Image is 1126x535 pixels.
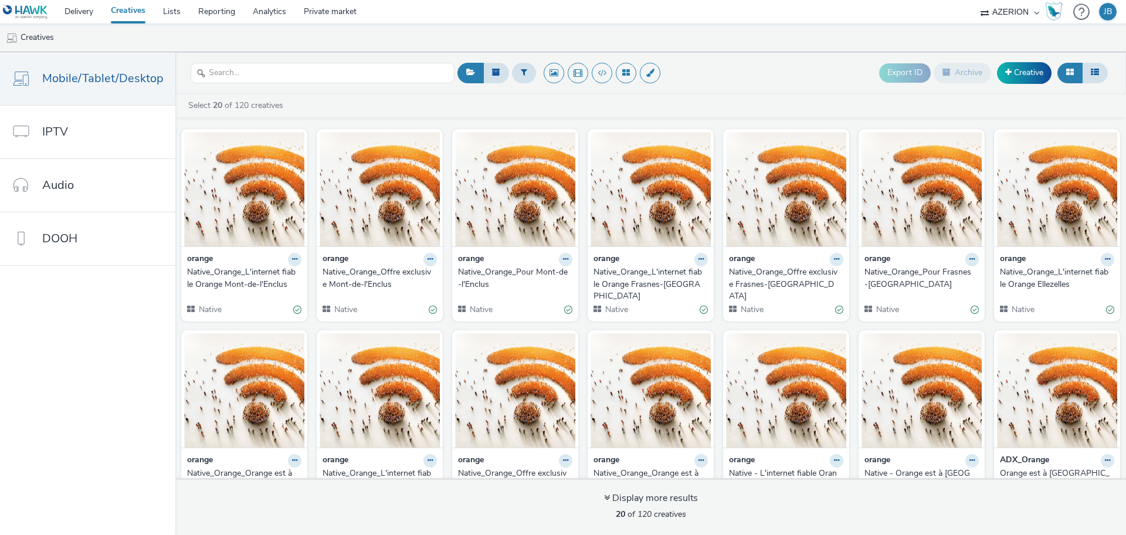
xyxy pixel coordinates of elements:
img: Native_Orange_Offre exclusive Mont-de-l'Enclus visual [320,132,440,246]
button: Grid [1057,63,1083,83]
span: Native [333,304,357,315]
div: Native_Orange_Offre exclusive Frasnes-[GEOGRAPHIC_DATA] [729,266,839,302]
div: Native_Orange_L'internet fiable Orange Ellezelles [1000,266,1110,290]
div: Native_Orange_Offre exclusive Celles [458,468,568,492]
a: Native_Orange_Pour Frasnes-[GEOGRAPHIC_DATA] [864,266,979,290]
span: IPTV [42,123,68,140]
span: DOOH [42,230,77,247]
a: Native_Orange_Pour Mont-de-l'Enclus [458,266,572,290]
img: Native_Orange_Offre exclusive Frasnes-lez-Anvaing visual [726,132,846,246]
img: Native_Orange_L'internet fiable Orange Mont-de-l'Enclus visual [184,132,304,246]
span: Mobile/Tablet/Desktop [42,70,164,87]
img: undefined Logo [3,5,48,19]
div: Valid [564,303,572,316]
span: Native [469,304,493,315]
strong: orange [864,253,890,266]
div: Native_Orange_L'internet fiable Orange Celles [323,468,432,492]
div: Display more results [604,492,698,505]
strong: orange [729,253,755,266]
a: Native_Orange_L'internet fiable Orange Mont-de-l'Enclus [187,266,301,290]
a: Native - L'internet fiable Orange [729,468,843,492]
strong: ADX_Orange [1000,454,1049,468]
a: Hawk Academy [1045,2,1067,21]
span: Native [1010,304,1035,315]
span: Native [875,304,899,315]
strong: orange [1000,253,1026,266]
strong: orange [323,454,348,468]
a: Native_Orange_Offre exclusive Mont-de-l'Enclus [323,266,437,290]
div: Native_Orange_Orange est à [GEOGRAPHIC_DATA] [187,468,297,492]
div: Valid [971,303,979,316]
button: Table [1082,63,1108,83]
div: Valid [1106,303,1114,316]
div: Native_Orange_Pour Frasnes-[GEOGRAPHIC_DATA] [864,266,974,290]
span: Audio [42,177,74,194]
img: Hawk Academy [1045,2,1063,21]
img: Native_Orange_L'internet fiable Orange Ellezelles visual [997,132,1117,246]
img: Native_Orange_Pour Frasnes-lez-Anvaing visual [862,132,982,246]
div: Native_Orange_L'internet fiable Orange Frasnes-[GEOGRAPHIC_DATA] [593,266,703,302]
img: Native_Orange_L'internet fiable Orange Celles visual [320,333,440,448]
div: Valid [700,303,708,316]
button: Export ID [879,63,931,82]
strong: 20 [616,509,625,520]
div: Valid [429,303,437,316]
a: Native_Orange_L'internet fiable Orange Ellezelles [1000,266,1114,290]
div: Native_Orange_Offre exclusive Mont-de-l'Enclus [323,266,432,290]
strong: orange [864,454,890,468]
img: Native_Orange_Pour Mont-de-l'Enclus visual [455,132,575,246]
strong: orange [593,454,619,468]
a: Native_Orange_Orange est à [GEOGRAPHIC_DATA] [593,468,708,492]
strong: orange [458,253,484,266]
strong: orange [458,454,484,468]
strong: 20 [213,100,222,111]
a: Select of 120 creatives [187,100,288,111]
img: Orange est à Bernissart visual [997,333,1117,448]
img: mobile [6,32,18,44]
a: Orange est à [GEOGRAPHIC_DATA] [1000,468,1114,492]
div: Native - Orange est à [GEOGRAPHIC_DATA] [864,468,974,492]
a: Native_Orange_L'internet fiable Orange Frasnes-[GEOGRAPHIC_DATA] [593,266,708,302]
a: Native_Orange_L'internet fiable Orange Celles [323,468,437,492]
span: Native [604,304,628,315]
a: Native_Orange_Offre exclusive Celles [458,468,572,492]
a: Native_Orange_Orange est à [GEOGRAPHIC_DATA] [187,468,301,492]
img: Native_Orange_Orange est à Ellezelles visual [184,333,304,448]
img: Native - Orange est à Bernissart visual [862,333,982,448]
a: Native - Orange est à [GEOGRAPHIC_DATA] [864,468,979,492]
span: Native [198,304,222,315]
a: Native_Orange_Offre exclusive Frasnes-[GEOGRAPHIC_DATA] [729,266,843,302]
img: Native_Orange_L'internet fiable Orange Frasnes-lez-Anvaing visual [591,132,711,246]
div: JB [1104,3,1112,21]
strong: orange [593,253,619,266]
strong: orange [187,454,213,468]
img: Native - L'internet fiable Orange visual [726,333,846,448]
span: Native [740,304,764,315]
button: Archive [934,63,991,83]
span: of 120 creatives [616,509,686,520]
img: Native_Orange_Orange est à Celles visual [591,333,711,448]
div: Orange est à [GEOGRAPHIC_DATA] [1000,468,1110,492]
input: Search... [191,63,455,83]
strong: orange [323,253,348,266]
strong: orange [729,454,755,468]
div: Native_Orange_Pour Mont-de-l'Enclus [458,266,568,290]
div: Valid [835,303,843,316]
a: Creative [997,62,1052,83]
div: Native_Orange_L'internet fiable Orange Mont-de-l'Enclus [187,266,297,290]
strong: orange [187,253,213,266]
div: Native - L'internet fiable Orange [729,468,839,492]
div: Native_Orange_Orange est à [GEOGRAPHIC_DATA] [593,468,703,492]
img: Native_Orange_Offre exclusive Celles visual [455,333,575,448]
div: Valid [293,303,301,316]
